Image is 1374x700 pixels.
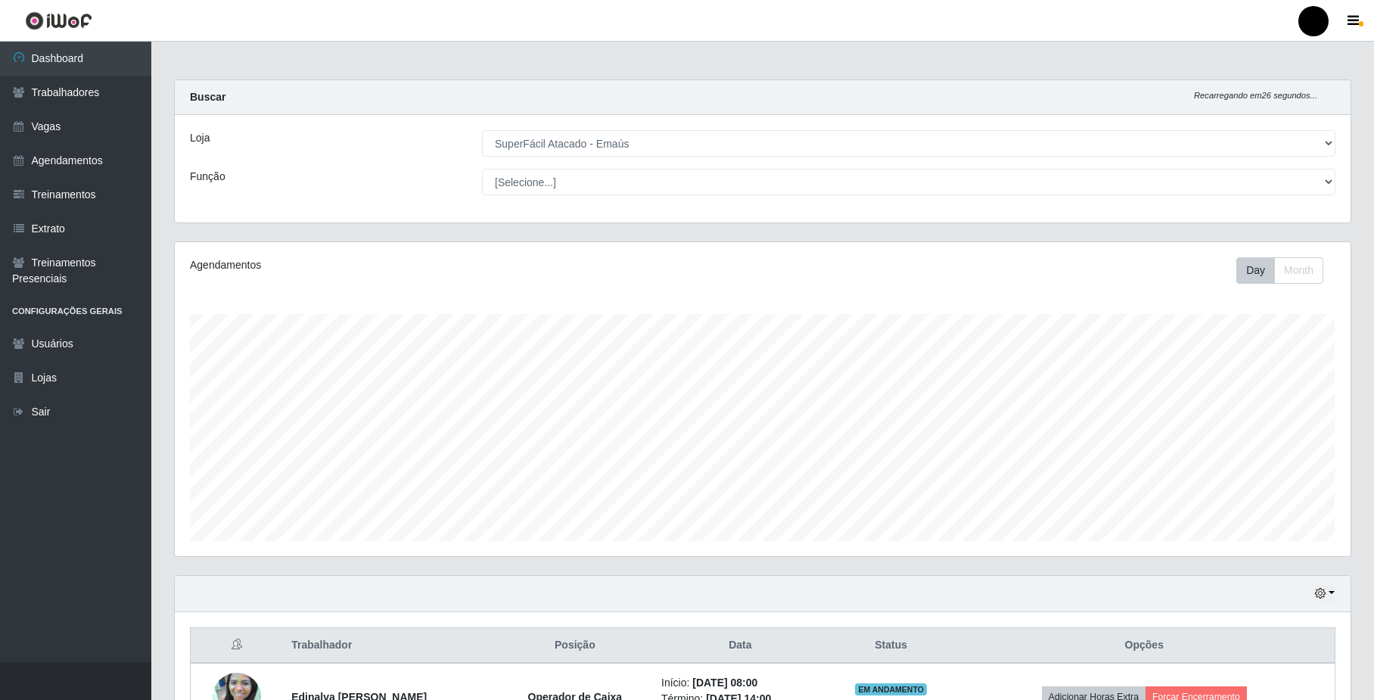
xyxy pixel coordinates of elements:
[652,628,828,664] th: Data
[282,628,498,664] th: Trabalhador
[190,91,225,103] strong: Buscar
[498,628,652,664] th: Posição
[1236,257,1323,284] div: First group
[190,257,654,273] div: Agendamentos
[692,677,757,689] time: [DATE] 08:00
[954,628,1335,664] th: Opções
[190,130,210,146] label: Loja
[855,683,927,695] span: EM ANDAMENTO
[190,169,225,185] label: Função
[1274,257,1323,284] button: Month
[828,628,954,664] th: Status
[1236,257,1275,284] button: Day
[661,675,819,691] li: Início:
[1236,257,1335,284] div: Toolbar with button groups
[1194,91,1317,100] i: Recarregando em 26 segundos...
[25,11,92,30] img: CoreUI Logo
